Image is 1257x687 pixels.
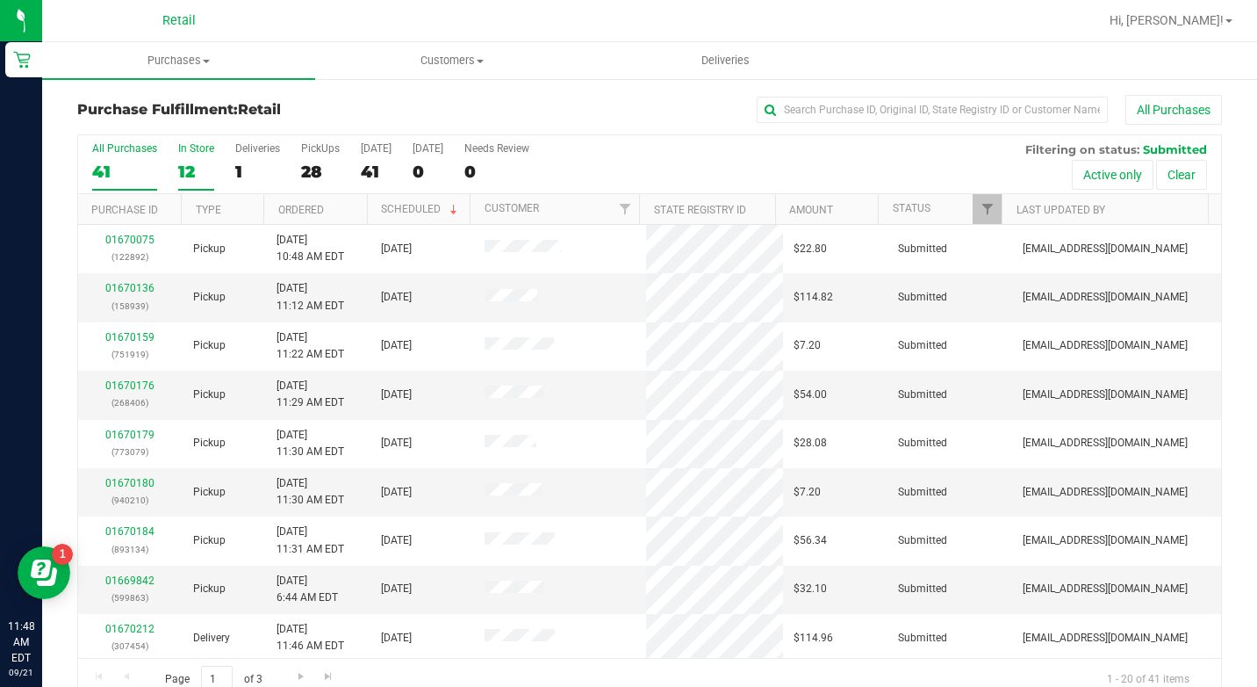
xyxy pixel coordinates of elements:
div: Needs Review [464,142,529,155]
span: Submitted [898,387,947,403]
a: 01670136 [105,282,154,294]
div: 28 [301,162,340,182]
button: Active only [1072,160,1153,190]
span: Pickup [193,387,226,403]
a: Customers [315,42,588,79]
span: [DATE] [381,581,412,597]
span: Submitted [898,581,947,597]
a: Purchases [42,42,315,79]
span: [EMAIL_ADDRESS][DOMAIN_NAME] [1023,387,1188,403]
p: 09/21 [8,666,34,679]
span: Purchases [42,53,315,69]
p: (893134) [89,541,172,558]
p: (599863) [89,589,172,606]
a: State Registry ID [654,204,746,216]
a: 01670212 [105,623,154,635]
span: Pickup [193,337,226,354]
span: [DATE] 11:12 AM EDT [277,280,344,314]
span: Pickup [193,484,226,501]
iframe: Resource center unread badge [52,544,73,565]
span: [DATE] 6:44 AM EDT [277,573,338,606]
span: [DATE] 11:30 AM EDT [277,475,344,509]
span: [DATE] 11:46 AM EDT [277,621,344,654]
span: [DATE] 11:29 AM EDT [277,378,344,411]
a: Amount [789,204,833,216]
span: $7.20 [794,484,821,501]
a: Customer [485,202,539,214]
span: $28.08 [794,435,827,452]
span: [DATE] 11:22 AM EDT [277,329,344,363]
inline-svg: Retail [13,51,31,69]
span: Submitted [898,532,947,549]
span: Submitted [898,435,947,452]
div: [DATE] [361,142,391,155]
a: Status [893,202,930,214]
span: Customers [316,53,587,69]
span: Submitted [898,241,947,257]
a: Type [196,204,221,216]
span: $54.00 [794,387,827,403]
span: [EMAIL_ADDRESS][DOMAIN_NAME] [1023,241,1188,257]
span: Submitted [898,484,947,501]
span: Filtering on status: [1025,142,1139,156]
input: Search Purchase ID, Original ID, State Registry ID or Customer Name... [757,97,1108,123]
span: Submitted [1143,142,1207,156]
span: [DATE] 11:31 AM EDT [277,524,344,557]
div: Deliveries [235,142,280,155]
span: Delivery [193,630,230,647]
h3: Purchase Fulfillment: [77,102,459,118]
span: [DATE] [381,630,412,647]
span: [DATE] [381,289,412,306]
span: Pickup [193,289,226,306]
p: (268406) [89,394,172,411]
button: Clear [1156,160,1207,190]
p: (158939) [89,298,172,315]
span: [DATE] [381,435,412,452]
span: [EMAIL_ADDRESS][DOMAIN_NAME] [1023,435,1188,452]
p: 11:48 AM EDT [8,618,34,666]
span: $114.82 [794,289,833,306]
span: [DATE] [381,532,412,549]
span: [DATE] 10:48 AM EDT [277,232,344,265]
span: $7.20 [794,337,821,354]
p: (773079) [89,444,172,460]
span: Deliveries [678,53,773,69]
span: [EMAIL_ADDRESS][DOMAIN_NAME] [1023,630,1188,647]
a: 01670075 [105,234,154,246]
span: [EMAIL_ADDRESS][DOMAIN_NAME] [1023,289,1188,306]
div: 41 [92,162,157,182]
a: 01670179 [105,429,154,441]
a: 01669842 [105,575,154,587]
a: Scheduled [381,203,461,215]
a: Filter [610,194,639,224]
span: [DATE] [381,387,412,403]
span: [DATE] 11:30 AM EDT [277,427,344,460]
span: [DATE] [381,241,412,257]
button: All Purchases [1125,95,1222,125]
span: Submitted [898,337,947,354]
p: (307454) [89,638,172,654]
span: [EMAIL_ADDRESS][DOMAIN_NAME] [1023,337,1188,354]
a: Purchase ID [91,204,158,216]
div: In Store [178,142,214,155]
span: Pickup [193,532,226,549]
span: Pickup [193,435,226,452]
a: 01670184 [105,525,154,538]
div: 0 [413,162,443,182]
div: PickUps [301,142,340,155]
div: 41 [361,162,391,182]
a: 01670180 [105,477,154,489]
div: 12 [178,162,214,182]
a: Ordered [278,204,324,216]
span: Hi, [PERSON_NAME]! [1110,13,1224,27]
span: Pickup [193,241,226,257]
span: Submitted [898,630,947,647]
a: 01670159 [105,331,154,343]
div: 1 [235,162,280,182]
a: Filter [973,194,1002,224]
span: $114.96 [794,630,833,647]
span: [EMAIL_ADDRESS][DOMAIN_NAME] [1023,581,1188,597]
span: $32.10 [794,581,827,597]
span: $22.80 [794,241,827,257]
